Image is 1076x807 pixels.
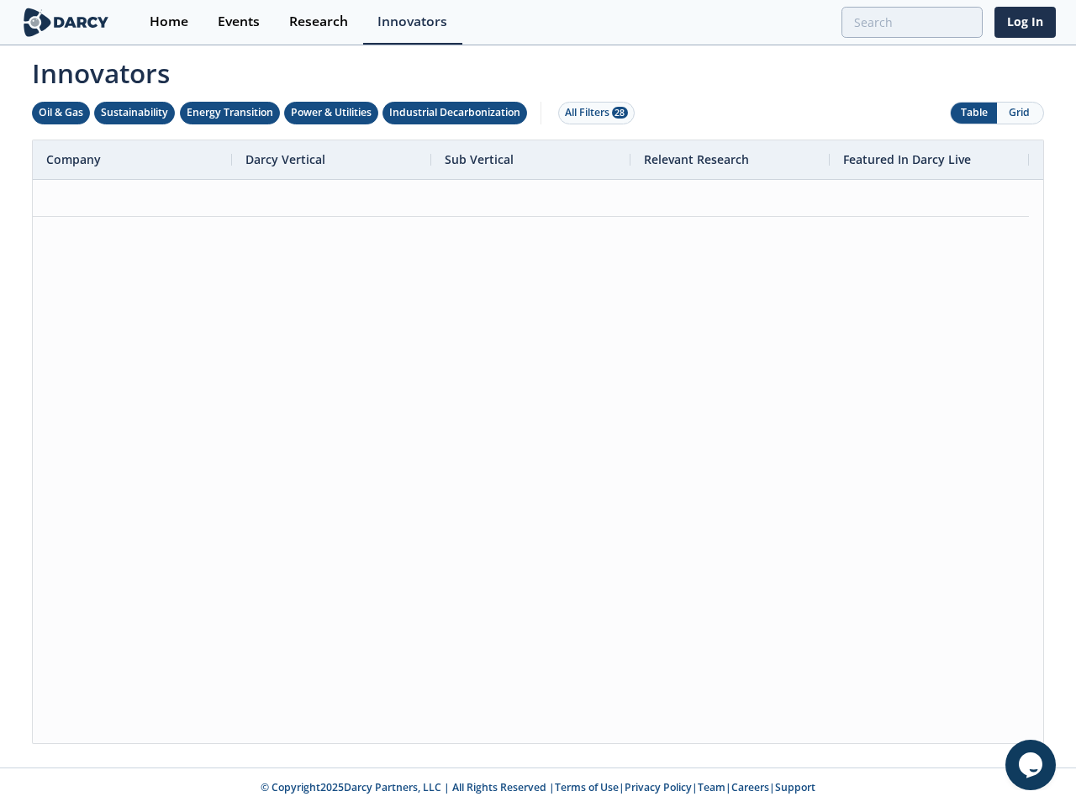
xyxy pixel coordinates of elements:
div: Home [150,15,188,29]
div: Sustainability [101,105,168,120]
input: Advanced Search [841,7,983,38]
button: Oil & Gas [32,102,90,124]
span: Darcy Vertical [245,151,325,167]
button: Energy Transition [180,102,280,124]
span: Sub Vertical [445,151,514,167]
button: Grid [997,103,1043,124]
span: Featured In Darcy Live [843,151,971,167]
a: Support [775,780,815,794]
div: Research [289,15,348,29]
div: Events [218,15,260,29]
span: Relevant Research [644,151,749,167]
div: Oil & Gas [39,105,83,120]
img: logo-wide.svg [20,8,112,37]
button: Power & Utilities [284,102,378,124]
a: Terms of Use [555,780,619,794]
a: Log In [994,7,1056,38]
p: © Copyright 2025 Darcy Partners, LLC | All Rights Reserved | | | | | [24,780,1052,795]
span: 28 [612,107,628,119]
div: All Filters [565,105,628,120]
a: Team [698,780,725,794]
a: Privacy Policy [625,780,692,794]
div: Power & Utilities [291,105,372,120]
div: Energy Transition [187,105,273,120]
button: Table [951,103,997,124]
a: Careers [731,780,769,794]
span: Innovators [20,47,1056,92]
button: Industrial Decarbonization [382,102,527,124]
span: Company [46,151,101,167]
div: Innovators [377,15,447,29]
div: Industrial Decarbonization [389,105,520,120]
button: All Filters 28 [558,102,635,124]
iframe: chat widget [1005,740,1059,790]
button: Sustainability [94,102,175,124]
